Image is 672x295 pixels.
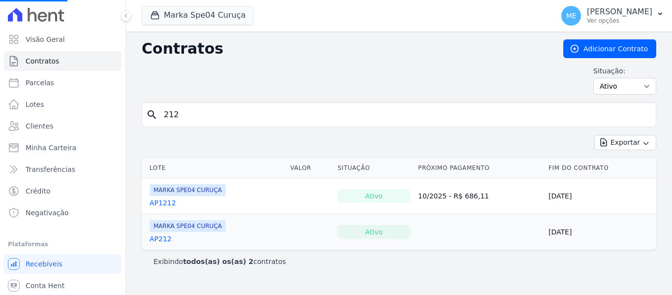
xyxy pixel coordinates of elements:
[26,78,54,88] span: Parcelas
[593,66,656,76] label: Situação:
[545,158,656,178] th: Fim do Contrato
[26,259,62,269] span: Recebíveis
[26,208,69,218] span: Negativação
[158,105,652,125] input: Buscar por nome do lote
[4,30,122,49] a: Visão Geral
[150,220,226,232] span: MARKA SPE04 CURUÇA
[26,281,64,291] span: Conta Hent
[150,234,172,244] a: AP212
[150,198,176,208] a: AP1212
[4,254,122,274] a: Recebíveis
[142,40,548,58] h2: Contratos
[8,238,118,250] div: Plataformas
[418,192,489,200] a: 10/2025 - R$ 686,11
[4,116,122,136] a: Clientes
[587,17,652,25] p: Ver opções
[4,95,122,114] a: Lotes
[26,56,59,66] span: Contratos
[414,158,545,178] th: Próximo Pagamento
[26,143,76,153] span: Minha Carteira
[142,6,254,25] button: Marka Spe04 Curuça
[146,109,158,121] i: search
[4,51,122,71] a: Contratos
[4,203,122,223] a: Negativação
[563,39,656,58] a: Adicionar Contrato
[4,181,122,201] a: Crédito
[553,2,672,30] button: ME [PERSON_NAME] Ver opções
[150,184,226,196] span: MARKA SPE04 CURUÇA
[334,158,414,178] th: Situação
[26,186,51,196] span: Crédito
[4,160,122,179] a: Transferências
[286,158,334,178] th: Valor
[26,99,44,109] span: Lotes
[587,7,652,17] p: [PERSON_NAME]
[337,189,410,203] div: Ativo
[4,138,122,158] a: Minha Carteira
[26,121,53,131] span: Clientes
[142,158,286,178] th: Lote
[4,73,122,93] a: Parcelas
[26,34,65,44] span: Visão Geral
[337,225,410,239] div: Ativo
[566,12,577,19] span: ME
[26,164,75,174] span: Transferências
[545,214,656,250] td: [DATE]
[183,258,253,265] b: todos(as) os(as) 2
[153,257,286,266] p: Exibindo contratos
[545,178,656,214] td: [DATE]
[594,135,656,150] button: Exportar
